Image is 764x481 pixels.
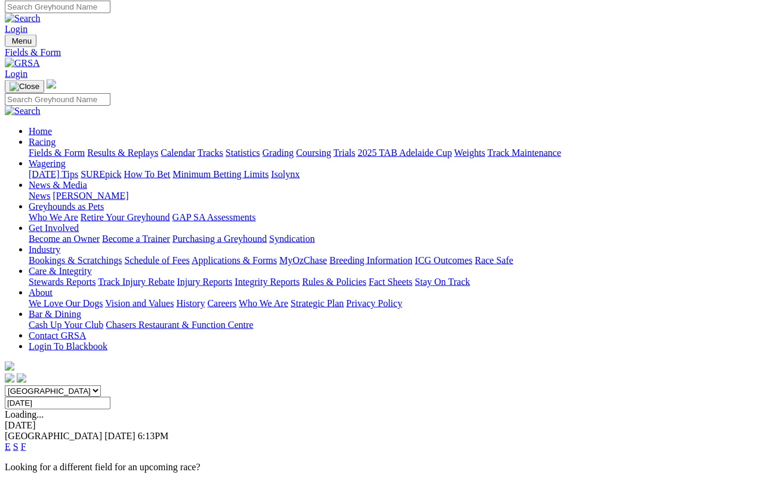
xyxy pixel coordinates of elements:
a: News [29,191,50,201]
a: Care & Integrity [29,266,92,276]
a: Contact GRSA [29,330,86,341]
div: News & Media [29,191,759,201]
input: Search [5,93,110,106]
a: Become a Trainer [102,234,170,244]
a: Retire Your Greyhound [81,212,170,222]
a: Weights [454,148,485,158]
a: 2025 TAB Adelaide Cup [358,148,452,158]
a: Become an Owner [29,234,100,244]
a: Get Involved [29,223,79,233]
input: Search [5,1,110,13]
img: Close [10,82,39,91]
a: Coursing [296,148,331,158]
a: Chasers Restaurant & Function Centre [106,320,253,330]
p: Looking for a different field for an upcoming race? [5,462,759,473]
a: [PERSON_NAME] [53,191,128,201]
div: About [29,298,759,309]
span: [GEOGRAPHIC_DATA] [5,431,102,441]
a: Login [5,24,27,34]
a: Rules & Policies [302,277,366,287]
div: Bar & Dining [29,320,759,330]
a: Integrity Reports [235,277,300,287]
a: Home [29,126,52,136]
a: Minimum Betting Limits [172,169,269,179]
span: Loading... [5,409,44,419]
button: Toggle navigation [5,35,36,47]
a: Statistics [226,148,260,158]
img: GRSA [5,58,40,69]
a: About [29,287,53,298]
a: Breeding Information [329,255,412,265]
a: Syndication [269,234,315,244]
a: ICG Outcomes [415,255,472,265]
a: Wagering [29,158,66,168]
a: GAP SA Assessments [172,212,256,222]
a: Track Maintenance [488,148,561,158]
a: Strategic Plan [291,298,344,308]
a: [DATE] Tips [29,169,78,179]
a: Industry [29,244,60,255]
a: Greyhounds as Pets [29,201,104,212]
a: Who We Are [239,298,288,308]
img: logo-grsa-white.png [5,361,14,371]
a: MyOzChase [279,255,327,265]
a: Fields & Form [29,148,85,158]
a: S [13,442,19,452]
input: Select date [5,397,110,409]
img: logo-grsa-white.png [47,79,56,89]
div: Care & Integrity [29,277,759,287]
a: Login [5,69,27,79]
a: Bar & Dining [29,309,81,319]
a: Cash Up Your Club [29,320,103,330]
a: Results & Replays [87,148,158,158]
img: Search [5,13,41,24]
a: How To Bet [124,169,171,179]
a: E [5,442,11,452]
a: Racing [29,137,56,147]
a: Stay On Track [415,277,470,287]
a: News & Media [29,180,87,190]
div: Get Involved [29,234,759,244]
a: Tracks [198,148,223,158]
a: Privacy Policy [346,298,402,308]
a: SUREpick [81,169,121,179]
a: We Love Our Dogs [29,298,103,308]
a: Injury Reports [177,277,232,287]
a: Race Safe [475,255,513,265]
a: Trials [333,148,355,158]
a: Grading [263,148,294,158]
a: Track Injury Rebate [98,277,174,287]
a: History [176,298,205,308]
a: F [21,442,26,452]
span: Menu [12,36,32,45]
a: Applications & Forms [192,255,277,265]
a: Vision and Values [105,298,174,308]
div: [DATE] [5,420,759,431]
button: Toggle navigation [5,80,44,93]
a: Fact Sheets [369,277,412,287]
img: twitter.svg [17,373,26,383]
a: Purchasing a Greyhound [172,234,267,244]
a: Careers [207,298,236,308]
span: [DATE] [104,431,135,441]
div: Greyhounds as Pets [29,212,759,223]
a: Who We Are [29,212,78,222]
a: Fields & Form [5,47,759,58]
a: Bookings & Scratchings [29,255,122,265]
div: Wagering [29,169,759,180]
a: Schedule of Fees [124,255,189,265]
a: Calendar [161,148,195,158]
a: Login To Blackbook [29,341,107,351]
span: 6:13PM [138,431,169,441]
img: Search [5,106,41,117]
div: Industry [29,255,759,266]
a: Isolynx [271,169,300,179]
div: Racing [29,148,759,158]
a: Stewards Reports [29,277,95,287]
img: facebook.svg [5,373,14,383]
